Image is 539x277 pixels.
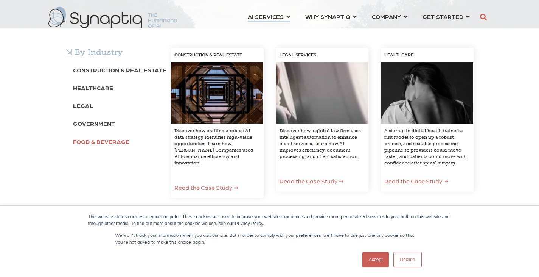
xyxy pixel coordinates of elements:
span: GET STARTED [423,11,463,22]
p: We won't track your information when you visit our site. But in order to comply with your prefere... [115,232,424,245]
span: WHY SYNAPTIQ [305,11,350,22]
span: COMPANY [372,11,401,22]
a: COMPANY [372,9,407,23]
a: Decline [393,252,421,267]
a: GET STARTED [423,9,470,23]
img: synaptiq logo-2 [48,7,177,28]
div: This website stores cookies on your computer. These cookies are used to improve your website expe... [88,213,451,227]
nav: menu [240,4,477,31]
a: Accept [362,252,389,267]
a: AI SERVICES [248,9,290,23]
span: AI SERVICES [248,11,284,22]
a: WHY SYNAPTIQ [305,9,357,23]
